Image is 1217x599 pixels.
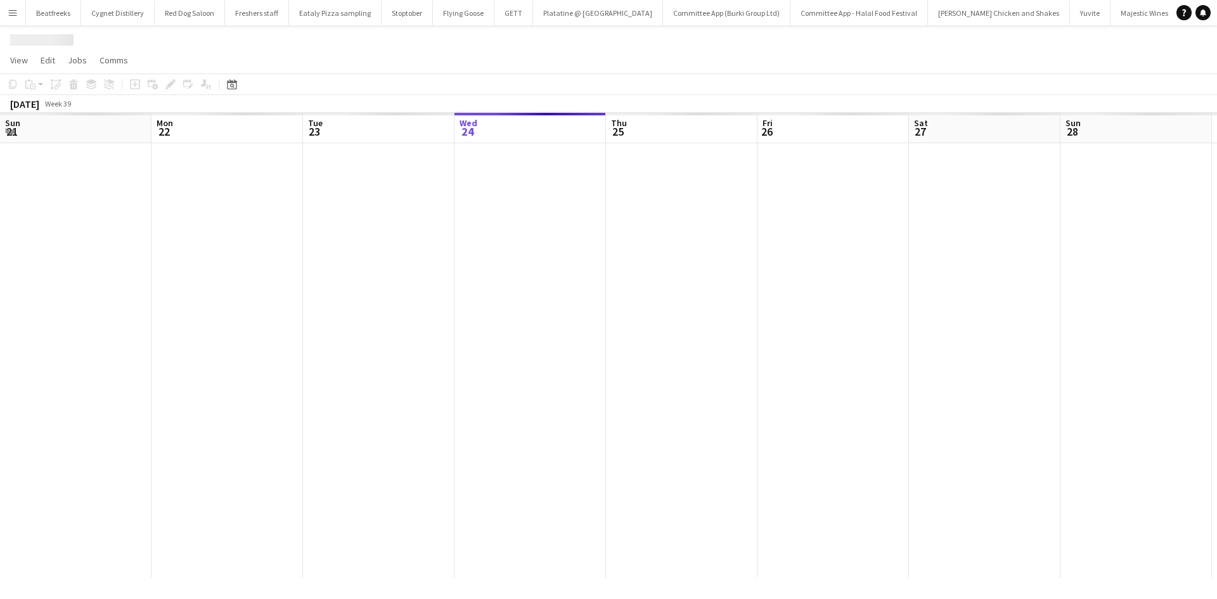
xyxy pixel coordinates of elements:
[5,52,33,68] a: View
[35,52,60,68] a: Edit
[763,117,773,129] span: Fri
[382,1,433,25] button: Stoptober
[1111,1,1179,25] button: Majestic Wines
[100,55,128,66] span: Comms
[225,1,289,25] button: Freshers staff
[1066,117,1081,129] span: Sun
[10,98,39,110] div: [DATE]
[609,124,627,139] span: 25
[533,1,663,25] button: Platatine @ [GEOGRAPHIC_DATA]
[912,124,928,139] span: 27
[611,117,627,129] span: Thu
[308,117,323,129] span: Tue
[5,117,20,129] span: Sun
[1064,124,1081,139] span: 28
[10,55,28,66] span: View
[157,117,173,129] span: Mon
[433,1,494,25] button: Flying Goose
[663,1,790,25] button: Committee App (Burki Group Ltd)
[1070,1,1111,25] button: Yuvite
[761,124,773,139] span: 26
[63,52,92,68] a: Jobs
[94,52,133,68] a: Comms
[306,124,323,139] span: 23
[460,117,477,129] span: Wed
[914,117,928,129] span: Sat
[155,124,173,139] span: 22
[494,1,533,25] button: GETT
[42,99,74,108] span: Week 39
[26,1,81,25] button: Beatfreeks
[155,1,225,25] button: Red Dog Saloon
[458,124,477,139] span: 24
[41,55,55,66] span: Edit
[928,1,1070,25] button: [PERSON_NAME] Chicken and Shakes
[81,1,155,25] button: Cygnet Distillery
[289,1,382,25] button: Eataly Pizza sampling
[3,124,20,139] span: 21
[68,55,87,66] span: Jobs
[790,1,928,25] button: Committee App - Halal Food Festival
